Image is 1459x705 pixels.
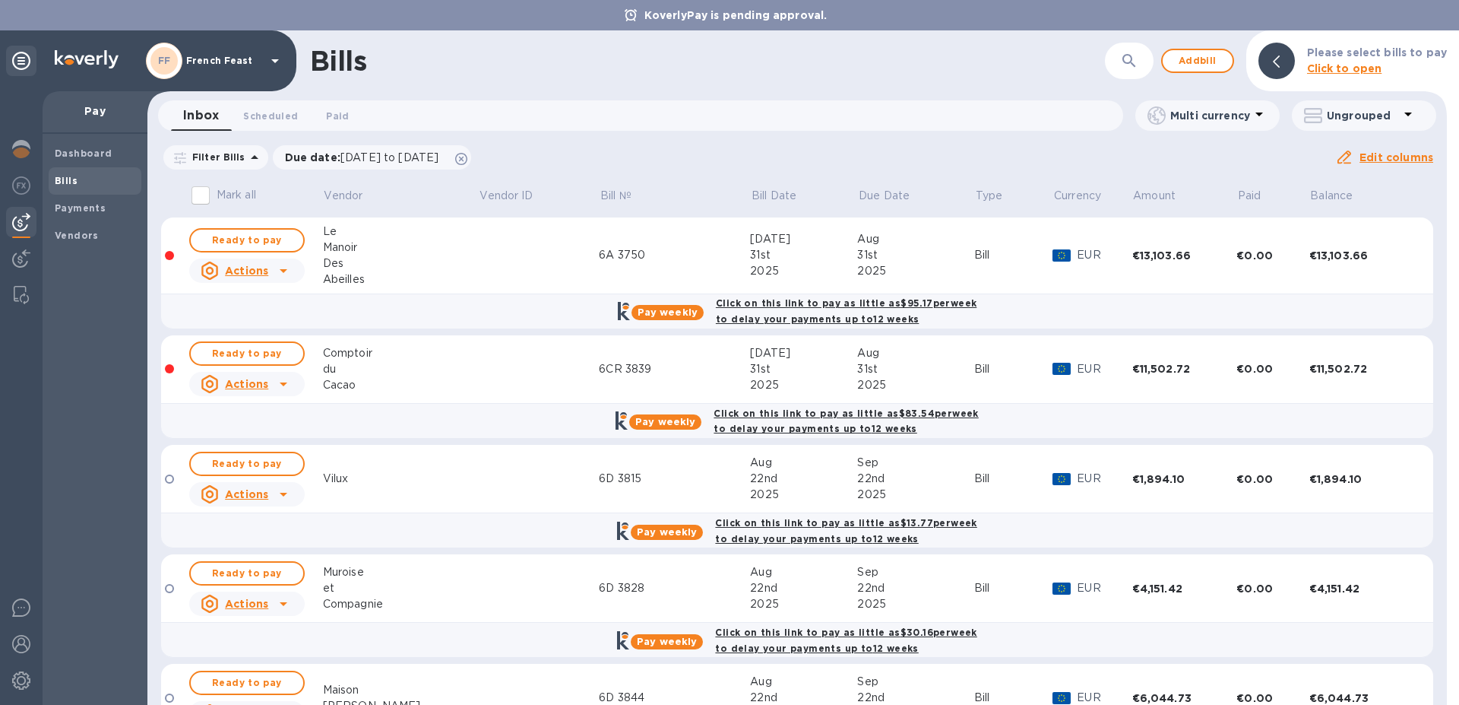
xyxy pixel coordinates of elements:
[637,8,835,23] p: KoverlyPay is pending approval.
[225,598,268,610] u: Actions
[750,596,857,612] div: 2025
[750,471,857,487] div: 22nd
[55,103,135,119] p: Pay
[599,471,750,487] div: 6D 3815
[323,224,479,240] div: Le
[1327,108,1399,123] p: Ungrouped
[637,636,697,647] b: Pay weekly
[158,55,171,66] b: FF
[189,671,305,695] button: Ready to pay
[55,202,106,214] b: Payments
[6,46,36,76] div: Unpin categories
[225,488,268,500] u: Actions
[715,627,976,654] b: Click on this link to pay as little as $30.16 per week to delay your payments up to 12 weeks
[1170,108,1250,123] p: Multi currency
[750,674,857,690] div: Aug
[857,231,974,247] div: Aug
[859,188,929,204] span: Due Date
[1132,472,1237,487] div: €1,894.10
[225,265,268,277] u: Actions
[1175,52,1220,70] span: Add bill
[323,682,479,698] div: Maison
[203,674,291,692] span: Ready to pay
[323,564,479,580] div: Muroise
[600,188,651,204] span: Bill №
[217,187,256,203] p: Mark all
[273,145,472,170] div: Due date:[DATE] to [DATE]
[599,247,750,263] div: 6A 3750
[1077,361,1131,377] p: EUR
[1161,49,1234,73] button: Addbill
[323,272,479,287] div: Abeilles
[1054,188,1101,204] p: Currency
[1236,472,1309,487] div: €0.00
[1236,248,1309,263] div: €0.00
[857,247,974,263] div: 31st
[857,361,974,377] div: 31st
[326,108,349,124] span: Paid
[323,580,479,596] div: et
[1309,248,1414,263] div: €13,103.66
[203,231,291,249] span: Ready to pay
[340,151,438,164] span: [DATE] to [DATE]
[750,580,857,596] div: 22nd
[1310,188,1353,204] p: Balance
[600,188,631,204] p: Bill №
[1077,247,1131,263] p: EUR
[750,361,857,377] div: 31st
[857,580,974,596] div: 22nd
[750,455,857,471] div: Aug
[974,247,1052,263] div: Bill
[714,408,978,435] b: Click on this link to pay as little as $83.54 per week to delay your payments up to 12 weeks
[1309,361,1414,376] div: €11,502.72
[1236,581,1309,596] div: €0.00
[189,561,305,586] button: Ready to pay
[55,50,119,68] img: Logo
[323,345,479,361] div: Comptoir
[225,378,268,390] u: Actions
[974,471,1052,487] div: Bill
[55,148,112,159] b: Dashboard
[859,188,910,204] p: Due Date
[55,175,78,186] b: Bills
[479,188,533,204] p: Vendor ID
[716,297,976,325] b: Click on this link to pay as little as $95.17 per week to delay your payments up to 12 weeks
[857,471,974,487] div: 22nd
[323,596,479,612] div: Compagnie
[479,188,552,204] span: Vendor ID
[857,564,974,580] div: Sep
[976,188,1003,204] p: Type
[1236,361,1309,376] div: €0.00
[310,45,366,77] h1: Bills
[635,416,695,427] b: Pay weekly
[976,188,1023,204] span: Type
[324,188,362,204] p: Vendor
[857,674,974,690] div: Sep
[1132,581,1237,596] div: €4,151.42
[1077,580,1131,596] p: EUR
[750,487,857,503] div: 2025
[203,455,291,473] span: Ready to pay
[189,452,305,476] button: Ready to pay
[1238,188,1281,204] span: Paid
[243,108,298,124] span: Scheduled
[750,345,857,361] div: [DATE]
[637,526,697,538] b: Pay weekly
[1309,472,1414,487] div: €1,894.10
[324,188,382,204] span: Vendor
[12,176,30,195] img: Foreign exchange
[189,228,305,252] button: Ready to pay
[974,580,1052,596] div: Bill
[599,361,750,377] div: 6CR 3839
[750,564,857,580] div: Aug
[752,188,816,204] span: Bill Date
[323,471,479,487] div: Vilux
[752,188,796,204] p: Bill Date
[857,345,974,361] div: Aug
[189,341,305,366] button: Ready to pay
[183,105,219,126] span: Inbox
[750,263,857,279] div: 2025
[285,150,447,165] p: Due date :
[715,517,976,545] b: Click on this link to pay as little as $13.77 per week to delay your payments up to 12 weeks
